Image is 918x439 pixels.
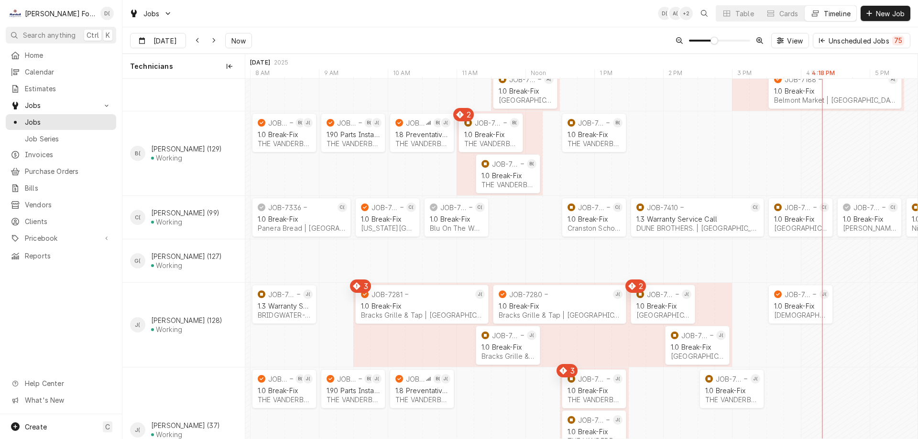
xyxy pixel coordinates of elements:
div: [PERSON_NAME] (37) [151,421,220,429]
span: Pricebook [25,233,97,243]
div: 10 AM [388,69,415,80]
button: [DATE] [130,33,186,48]
div: JOB-7281 [372,290,403,299]
div: C( [130,210,145,225]
div: 1.0 Break-Fix [258,130,311,139]
button: Unscheduled Jobs75 [813,33,910,48]
div: C( [613,203,623,212]
div: [GEOGRAPHIC_DATA] | [GEOGRAPHIC_DATA] [636,311,689,319]
div: JOB-7464 [268,290,295,299]
div: Jose DeMelo (37)'s Avatar [130,422,145,438]
span: Jobs [25,100,97,110]
div: JOB-7591 [406,119,425,127]
div: JOB-7560 [578,203,605,212]
div: B( [364,118,374,128]
div: J( [130,422,145,438]
div: Brett Haworth (129)'s Avatar [130,146,145,161]
div: 1.8 Preventative Maintenance [395,130,448,139]
div: Working [156,154,182,162]
div: [DATE] [250,59,270,66]
div: [GEOGRAPHIC_DATA] | [GEOGRAPHIC_DATA], 02918 [774,224,827,232]
div: THE VANDERBILT | [GEOGRAPHIC_DATA] [568,139,621,148]
button: New Job [861,6,910,21]
div: D( [658,7,671,20]
div: Andy Christopoulos (121)'s Avatar [544,75,554,84]
div: J( [820,289,829,299]
div: JOB-7618 [785,290,811,299]
div: Brett Haworth (129)'s Avatar [510,118,519,128]
div: JOB-7370 [681,332,708,340]
div: A( [669,7,682,20]
div: 1.0 Break-Fix [361,215,414,223]
a: Purchase Orders [6,163,116,179]
span: Vendors [25,200,111,210]
span: Jobs [25,117,111,127]
button: Open search [697,6,712,21]
div: A( [888,75,898,84]
div: C( [475,203,485,212]
div: Jose DeMelo (37)'s Avatar [303,374,313,384]
div: Cranston School Food Service | [GEOGRAPHIC_DATA], 02920 [568,224,621,232]
div: J( [751,374,760,384]
div: Marshall Food Equipment Service's Avatar [9,7,22,20]
div: Derek Testa (81)'s Avatar [658,7,671,20]
div: THE VANDERBILT | [GEOGRAPHIC_DATA] [258,139,311,148]
div: Chris Branca (99)'s Avatar [406,203,416,212]
div: 1.90 Parts Installation [327,130,380,139]
div: Noon [525,69,551,80]
div: J( [130,317,145,332]
div: JOB-7654 [578,375,605,383]
a: Home [6,47,116,63]
div: 8 AM [250,69,275,80]
div: 1.0 Break-Fix [636,302,689,310]
div: B( [510,118,519,128]
div: James Lunney (128)'s Avatar [820,289,829,299]
div: B( [433,374,443,384]
div: Gabe Collazo (127)'s Avatar [130,253,145,268]
div: Working [156,261,182,269]
div: C( [406,203,416,212]
div: 2025 [274,59,289,66]
div: THE VANDERBILT | [GEOGRAPHIC_DATA] [258,396,311,404]
div: 1.8 Preventative Maintenance [395,386,448,395]
div: James Lunney (128)'s Avatar [130,317,145,332]
div: 1.0 Break-Fix [568,386,621,395]
div: [US_STATE][GEOGRAPHIC_DATA] [361,224,414,232]
div: 1.90 Parts Installation [327,386,380,395]
a: Bills [6,180,116,196]
div: JOB-7336 [268,203,301,212]
div: 1.0 Break-Fix [671,343,724,351]
a: Go to What's New [6,392,116,408]
div: JOB-7280 [509,290,542,299]
a: Reports [6,248,116,264]
div: James Lunney (128)'s Avatar [303,289,313,299]
div: J( [303,118,313,128]
div: Chris Branca (99)'s Avatar [613,203,623,212]
a: Go to Jobs [125,6,176,21]
div: B( [527,159,536,169]
div: B( [130,146,145,161]
div: Working [156,325,182,333]
div: 1.0 Break-Fix [499,87,552,95]
div: Timeline [824,9,851,19]
div: Derek Testa (81)'s Avatar [100,7,114,20]
div: Chris Branca (99)'s Avatar [475,203,485,212]
div: 1.0 Break-Fix [258,386,311,395]
div: G( [130,253,145,268]
div: JOB-7229 [337,375,357,383]
div: J( [716,331,726,340]
div: 1.3 Warranty Service Call [258,302,311,310]
div: 1.0 Break-Fix [568,428,621,436]
a: Go to Help Center [6,375,116,391]
span: View [785,36,805,46]
div: C( [338,203,347,212]
div: JOB-6596 [268,375,288,383]
div: 2 PM [663,69,688,80]
span: Now [229,36,248,46]
div: 1 PM [594,69,618,80]
div: JOB-7472 [372,203,398,212]
div: 1.0 Break-Fix [430,215,483,223]
div: JOB-7559 [853,203,880,212]
div: [GEOGRAPHIC_DATA] | [GEOGRAPHIC_DATA], 02894 [499,96,552,104]
div: D( [100,7,114,20]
